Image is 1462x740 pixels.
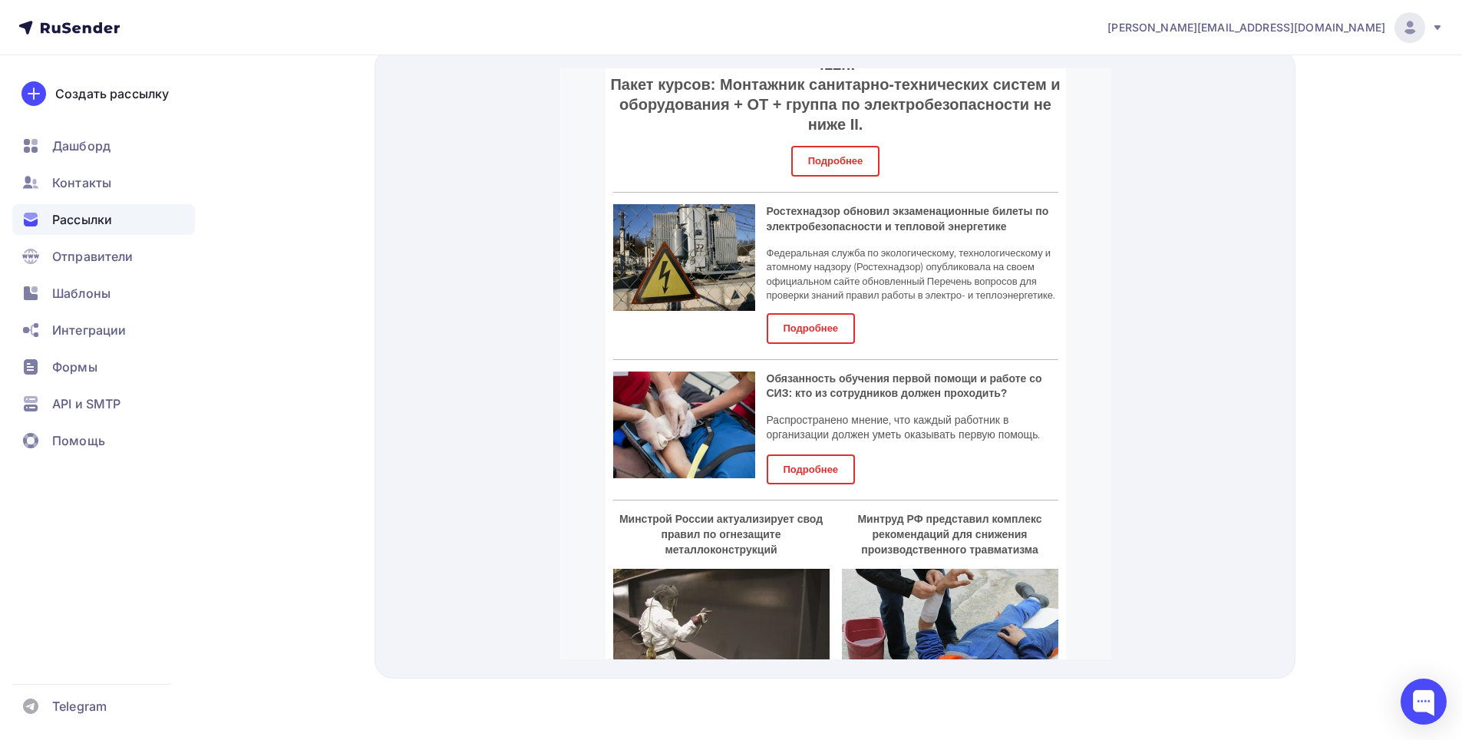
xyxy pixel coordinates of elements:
strong: Минстрой России актуализирует свод правил по огнезащите металлоконструкций [60,444,263,487]
a: Подробнее [207,245,296,276]
a: Отправители [12,241,195,272]
span: Дашборд [52,137,111,155]
strong: Подробнее [224,395,279,407]
strong: Минтруд РФ представил комплекс рекомендаций для снижения производственного травматизма [298,444,482,487]
span: Рассылки [52,210,112,229]
strong: Подробнее [224,254,279,266]
span: [PERSON_NAME][EMAIL_ADDRESS][DOMAIN_NAME] [1107,20,1385,35]
a: Подробнее [207,386,296,417]
span: Шаблоны [52,284,111,302]
p: Федеральная служба по экологическому, технологическому и атомному надзору (Ростехнадзор) опублико... [207,177,503,233]
span: Помощь [52,431,105,450]
table: divider [54,291,499,292]
div: Создать рассылку [55,84,169,103]
table: divider [54,431,499,432]
a: Шаблоны [12,278,195,309]
a: Подробнее [232,78,321,108]
strong: Подробнее [249,87,304,98]
p: Распространено мнение, что каждый работник в организации должен уметь оказывать первую помощь. [207,345,503,375]
span: Контакты [52,173,111,192]
a: Контакты [12,167,195,198]
span: Интеграции [52,321,126,339]
strong: Ростехнадзор обновил экзаменационные билеты по электробезопасности и тепловой энергетике [207,137,490,164]
span: Telegram [52,697,107,715]
span: Формы [52,358,97,376]
span: Отправители [52,247,134,266]
a: Рассылки [12,204,195,235]
strong: Обязанность обучения первой помощи и работе со СИЗ: кто из сотрудников должен проходить? [207,304,483,332]
span: API и SMTP [52,395,120,413]
a: Дашборд [12,130,195,161]
a: Формы [12,352,195,382]
a: [PERSON_NAME][EMAIL_ADDRESS][DOMAIN_NAME] [1107,12,1444,43]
